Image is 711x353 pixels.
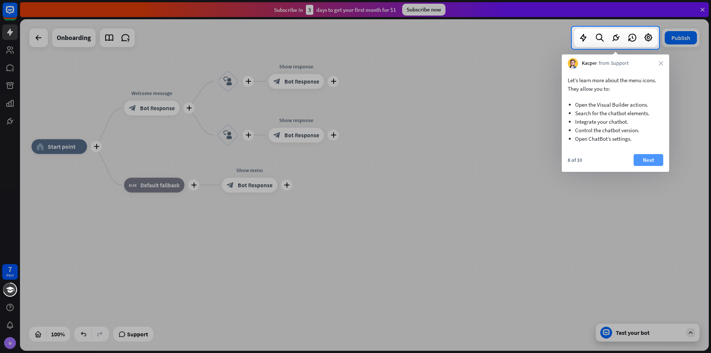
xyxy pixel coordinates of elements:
[575,100,656,109] li: Open the Visual Builder actions.
[6,3,28,25] button: Open LiveChat chat widget
[575,109,656,117] li: Search for the chatbot elements.
[568,157,582,163] div: 8 of 10
[659,61,663,66] i: close
[599,60,629,67] span: from Support
[634,154,663,166] button: Next
[575,126,656,134] li: Control the chatbot version.
[575,117,656,126] li: Integrate your chatbot.
[568,76,663,93] p: Let’s learn more about the menu icons. They allow you to:
[582,60,597,67] span: Kacper
[575,134,656,143] li: Open ChatBot’s settings.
